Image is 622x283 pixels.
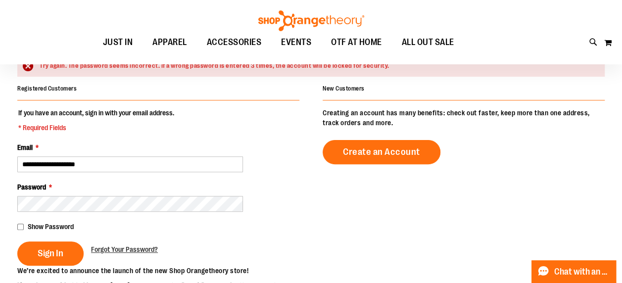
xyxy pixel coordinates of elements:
a: Forgot Your Password? [91,244,158,254]
a: Create an Account [323,140,440,164]
p: Creating an account has many benefits: check out faster, keep more than one address, track orders... [323,108,605,128]
span: JUST IN [103,31,133,53]
span: Password [17,183,46,191]
p: We’re excited to announce the launch of the new Shop Orangetheory store! [17,266,311,276]
button: Chat with an Expert [531,260,617,283]
span: OTF AT HOME [331,31,382,53]
span: ALL OUT SALE [402,31,454,53]
button: Sign In [17,241,84,266]
span: * Required Fields [18,123,174,133]
span: Sign In [38,248,63,259]
span: ACCESSORIES [207,31,262,53]
span: EVENTS [281,31,311,53]
div: Try again. The password seems incorrect. If a wrong password is entered 3 times, the account will... [40,61,595,71]
span: APPAREL [152,31,187,53]
img: Shop Orangetheory [257,10,366,31]
span: Forgot Your Password? [91,245,158,253]
strong: New Customers [323,85,365,92]
span: Email [17,143,33,151]
span: Chat with an Expert [554,267,610,277]
legend: If you have an account, sign in with your email address. [17,108,175,133]
span: Show Password [28,223,74,231]
strong: Registered Customers [17,85,77,92]
span: Create an Account [343,146,420,157]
